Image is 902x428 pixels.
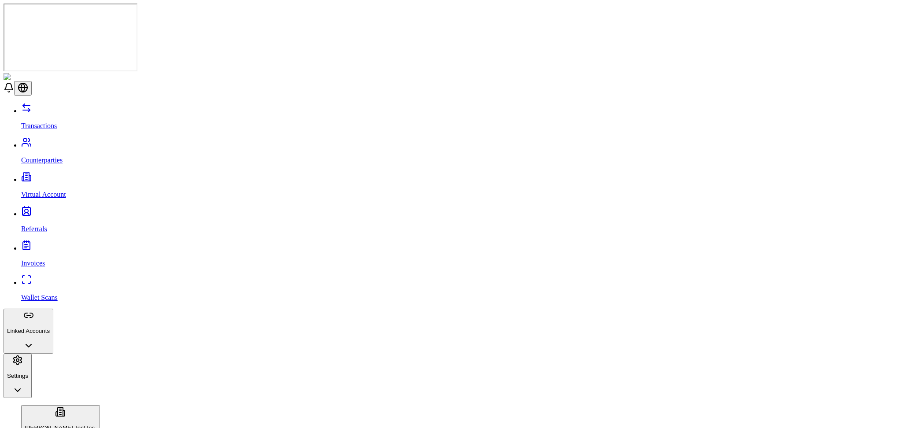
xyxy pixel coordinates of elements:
p: Referrals [21,225,898,233]
a: Wallet Scans [21,279,898,302]
a: Invoices [21,244,898,267]
a: Counterparties [21,141,898,164]
p: Wallet Scans [21,294,898,302]
p: Transactions [21,122,898,130]
a: Virtual Account [21,176,898,199]
p: Virtual Account [21,191,898,199]
p: Invoices [21,259,898,267]
a: Referrals [21,210,898,233]
p: Settings [7,373,28,379]
button: Linked Accounts [4,309,53,354]
button: Settings [4,354,32,398]
img: ShieldPay Logo [4,73,56,81]
a: Transactions [21,107,898,130]
p: Counterparties [21,156,898,164]
p: Linked Accounts [7,328,50,334]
